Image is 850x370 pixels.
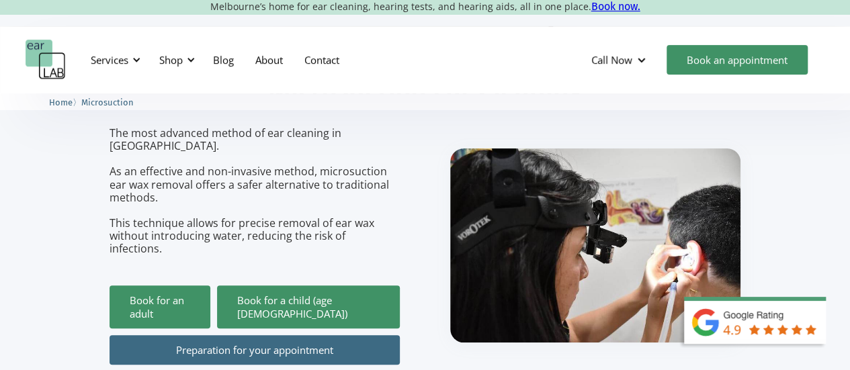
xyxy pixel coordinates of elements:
[110,335,400,365] a: Preparation for your appointment
[110,285,210,328] a: Book for an adult
[91,53,128,66] div: Services
[49,97,73,107] span: Home
[110,127,400,256] p: The most advanced method of ear cleaning in [GEOGRAPHIC_DATA]. As an effective and non-invasive m...
[450,148,740,342] img: boy getting ear checked.
[81,97,134,107] span: Microsuction
[159,53,183,66] div: Shop
[110,22,741,52] h1: Ear Wax Removal
[591,53,632,66] div: Call Now
[581,40,660,80] div: Call Now
[49,95,81,109] li: 〉
[245,40,294,79] a: About
[26,40,66,80] a: home
[83,40,144,80] div: Services
[294,40,350,79] a: Contact
[202,40,245,79] a: Blog
[667,45,808,75] a: Book an appointment
[81,95,134,108] a: Microsuction
[49,95,73,108] a: Home
[151,40,199,80] div: Shop
[217,285,400,328] a: Book for a child (age [DEMOGRAPHIC_DATA])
